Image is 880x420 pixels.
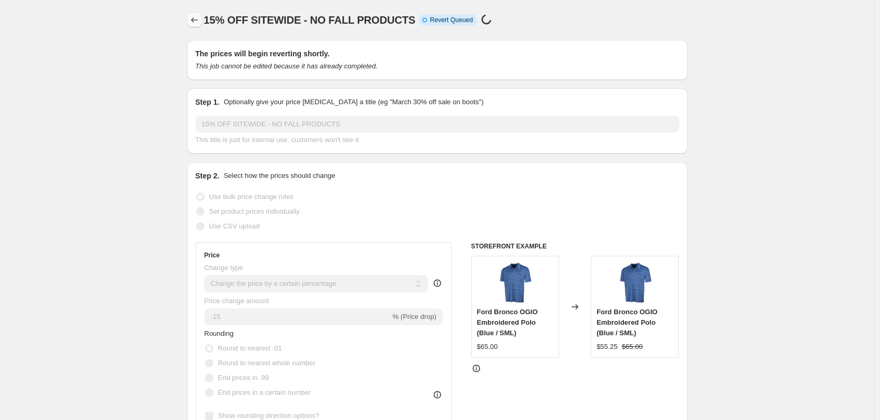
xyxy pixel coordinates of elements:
[195,171,220,181] h2: Step 2.
[204,308,390,325] input: -15
[204,251,220,259] h3: Price
[494,262,536,304] img: FD201558-1_80x.jpg
[223,171,335,181] p: Select how the prices should change
[204,297,269,305] span: Price change amount
[195,62,378,70] i: This job cannot be edited because it has already completed.
[597,308,658,337] span: Ford Bronco OGIO Embroidered Polo (Blue / SML)
[614,262,656,304] img: FD201558-1_80x.jpg
[209,222,260,230] span: Use CSV upload
[477,308,538,337] span: Ford Bronco OGIO Embroidered Polo (Blue / SML)
[204,329,234,337] span: Rounding
[471,242,679,251] h6: STOREFRONT EXAMPLE
[209,193,294,201] span: Use bulk price change rules
[209,207,300,215] span: Set product prices individually
[195,97,220,107] h2: Step 1.
[218,344,282,352] span: Round to nearest .01
[430,16,473,24] span: Revert Queued
[622,342,643,352] strike: $65.00
[195,136,359,144] span: This title is just for internal use, customers won't see it
[223,97,483,107] p: Optionally give your price [MEDICAL_DATA] a title (eg "March 30% off sale on boots")
[195,116,679,133] input: 30% off holiday sale
[187,13,202,27] button: Price change jobs
[204,14,416,26] span: 15% OFF SITEWIDE - NO FALL PRODUCTS
[218,374,269,382] span: End prices in .99
[195,48,679,59] h2: The prices will begin reverting shortly.
[393,313,436,321] span: % (Price drop)
[597,342,618,352] div: $55.25
[204,264,243,272] span: Change type
[432,278,443,288] div: help
[218,388,311,396] span: End prices in a certain number
[218,359,316,367] span: Round to nearest whole number
[218,412,319,419] span: Show rounding direction options?
[477,342,498,352] div: $65.00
